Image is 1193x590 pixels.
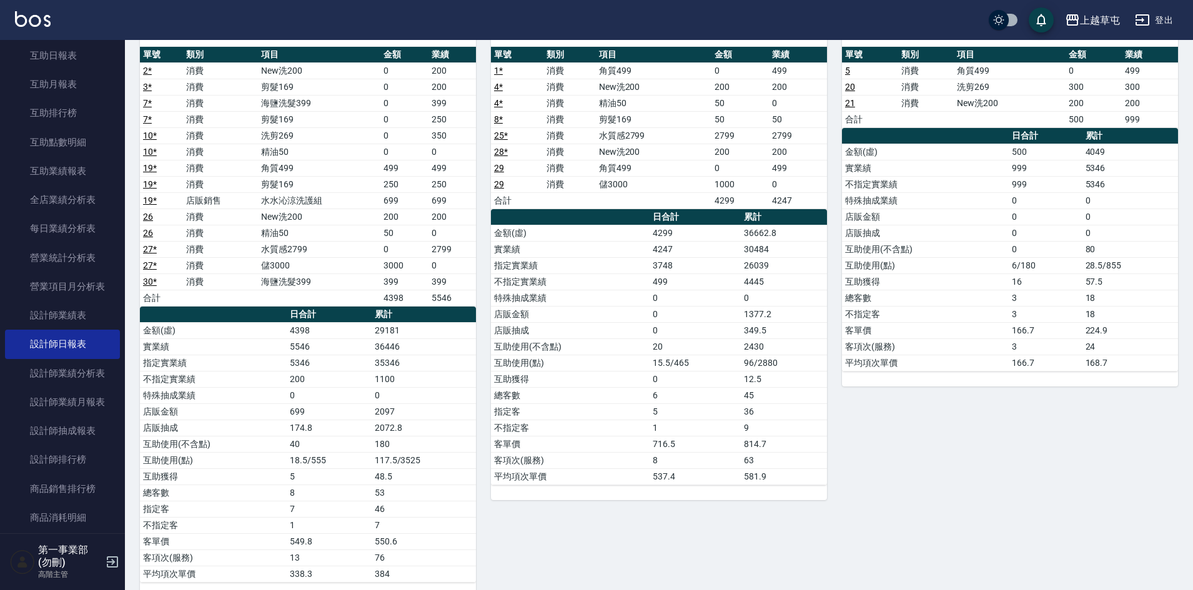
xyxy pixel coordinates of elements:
th: 金額 [380,47,428,63]
td: New洗200 [596,144,711,160]
td: 300 [1122,79,1178,95]
td: New洗200 [258,209,380,225]
td: 1100 [372,371,476,387]
td: 消費 [543,176,596,192]
td: 店販抽成 [491,322,650,338]
td: 3748 [650,257,741,273]
a: 商品進銷貨報表 [5,532,120,561]
a: 26 [143,228,153,238]
td: 180 [372,436,476,452]
td: 53 [372,484,476,501]
a: 互助點數明細 [5,128,120,157]
a: 設計師業績分析表 [5,359,120,388]
td: 0 [428,225,476,241]
td: 剪髮169 [596,111,711,127]
td: 消費 [183,225,258,241]
td: 6 [650,387,741,403]
td: 3 [1009,290,1082,306]
td: 0 [1009,225,1082,241]
td: 儲3000 [258,257,380,273]
td: 實業績 [842,160,1009,176]
table: a dense table [140,47,476,307]
td: 174.8 [287,420,371,436]
table: a dense table [842,128,1178,371]
a: 20 [845,82,855,92]
td: 不指定實業績 [140,371,287,387]
td: 499 [428,160,476,176]
td: 總客數 [491,387,650,403]
td: 46 [372,501,476,517]
td: 0 [428,257,476,273]
th: 日合計 [650,209,741,225]
td: 0 [1082,192,1178,209]
td: 0 [428,144,476,160]
td: 166.7 [1009,322,1082,338]
td: 24 [1082,338,1178,355]
td: 699 [428,192,476,209]
td: 300 [1066,79,1122,95]
td: 4398 [380,290,428,306]
td: 店販銷售 [183,192,258,209]
td: 0 [380,95,428,111]
td: 200 [1122,95,1178,111]
th: 項目 [954,47,1066,63]
td: 168.7 [1082,355,1178,371]
td: 金額(虛) [491,225,650,241]
td: 96/2880 [741,355,827,371]
img: Logo [15,11,51,27]
table: a dense table [842,47,1178,128]
td: 消費 [543,144,596,160]
div: 上越草屯 [1080,12,1120,28]
td: 0 [1082,225,1178,241]
td: 消費 [183,127,258,144]
td: 999 [1122,111,1178,127]
td: 224.9 [1082,322,1178,338]
td: 指定實業績 [140,355,287,371]
td: 26039 [741,257,827,273]
td: 3 [1009,338,1082,355]
td: 消費 [898,79,954,95]
td: 0 [287,387,371,403]
td: 0 [372,387,476,403]
td: 16 [1009,273,1082,290]
td: 250 [428,111,476,127]
td: 2799 [428,241,476,257]
td: 5346 [1082,176,1178,192]
td: 8 [650,452,741,468]
td: 399 [428,273,476,290]
th: 項目 [596,47,711,63]
table: a dense table [491,209,827,485]
td: 2430 [741,338,827,355]
td: 不指定實業績 [842,176,1009,192]
td: 不指定客 [491,420,650,436]
td: 實業績 [140,338,287,355]
td: New洗200 [954,95,1066,111]
td: 200 [1066,95,1122,111]
td: 互助獲得 [491,371,650,387]
td: 客單價 [491,436,650,452]
td: 537.4 [650,468,741,484]
td: 消費 [183,95,258,111]
td: 不指定客 [842,306,1009,322]
td: 117.5/3525 [372,452,476,468]
td: 499 [1122,62,1178,79]
td: 9 [741,420,827,436]
th: 項目 [258,47,380,63]
td: 客單價 [140,533,287,549]
td: 581.9 [741,468,827,484]
td: 200 [769,144,827,160]
td: 200 [428,62,476,79]
td: 0 [380,62,428,79]
td: 499 [650,273,741,290]
td: 實業績 [491,241,650,257]
td: 0 [1009,209,1082,225]
td: 互助使用(點) [491,355,650,371]
td: 角質499 [596,160,711,176]
a: 互助排行榜 [5,99,120,127]
td: 18 [1082,306,1178,322]
td: 0 [650,290,741,306]
a: 設計師日報表 [5,330,120,358]
td: 總客數 [140,484,287,501]
td: 0 [650,371,741,387]
td: 洗剪269 [954,79,1066,95]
